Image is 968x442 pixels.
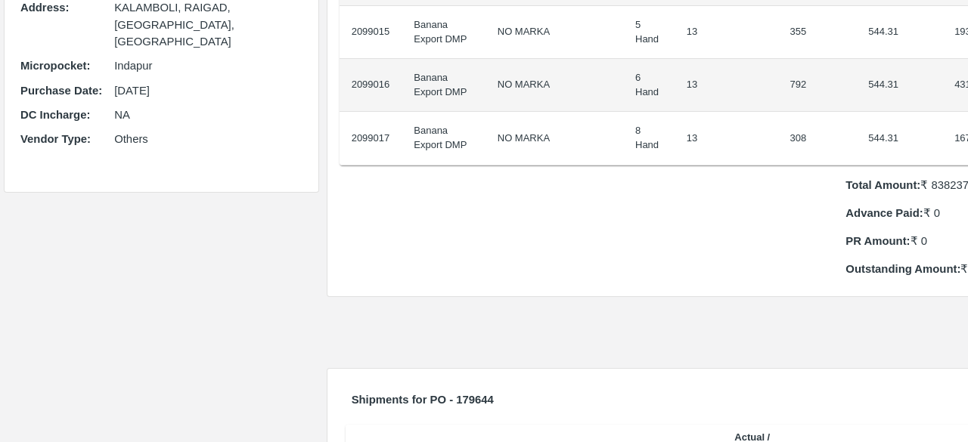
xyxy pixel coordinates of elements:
p: Indapur [114,57,302,74]
td: NO MARKA [486,59,623,112]
td: 792 [778,59,857,112]
b: Total Amount: [845,179,920,191]
td: 5 Hand [623,6,675,59]
b: Advance Paid: [845,207,923,219]
td: 13 [675,112,778,165]
td: 8 Hand [623,112,675,165]
p: [DATE] [114,82,302,99]
b: PR Amount: [845,235,910,247]
td: 355 [778,6,857,59]
td: 13 [675,59,778,112]
td: 2099017 [340,112,402,165]
td: 2099015 [340,6,402,59]
b: Purchase Date : [20,85,102,97]
td: NO MARKA [486,6,623,59]
td: Banana Export DMP [402,112,485,165]
td: 13 [675,6,778,59]
p: Others [114,131,302,147]
b: Outstanding Amount: [845,263,960,275]
b: Shipments for PO - 179644 [352,394,494,406]
td: 308 [778,112,857,165]
td: NO MARKA [486,112,623,165]
b: Micropocket : [20,60,90,72]
td: 544.31 [856,112,942,165]
td: 544.31 [856,6,942,59]
td: 2099016 [340,59,402,112]
b: Vendor Type : [20,133,91,145]
p: NA [114,107,302,123]
td: 544.31 [856,59,942,112]
b: Address : [20,2,69,14]
td: Banana Export DMP [402,59,485,112]
b: DC Incharge : [20,109,90,121]
td: Banana Export DMP [402,6,485,59]
td: 6 Hand [623,59,675,112]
